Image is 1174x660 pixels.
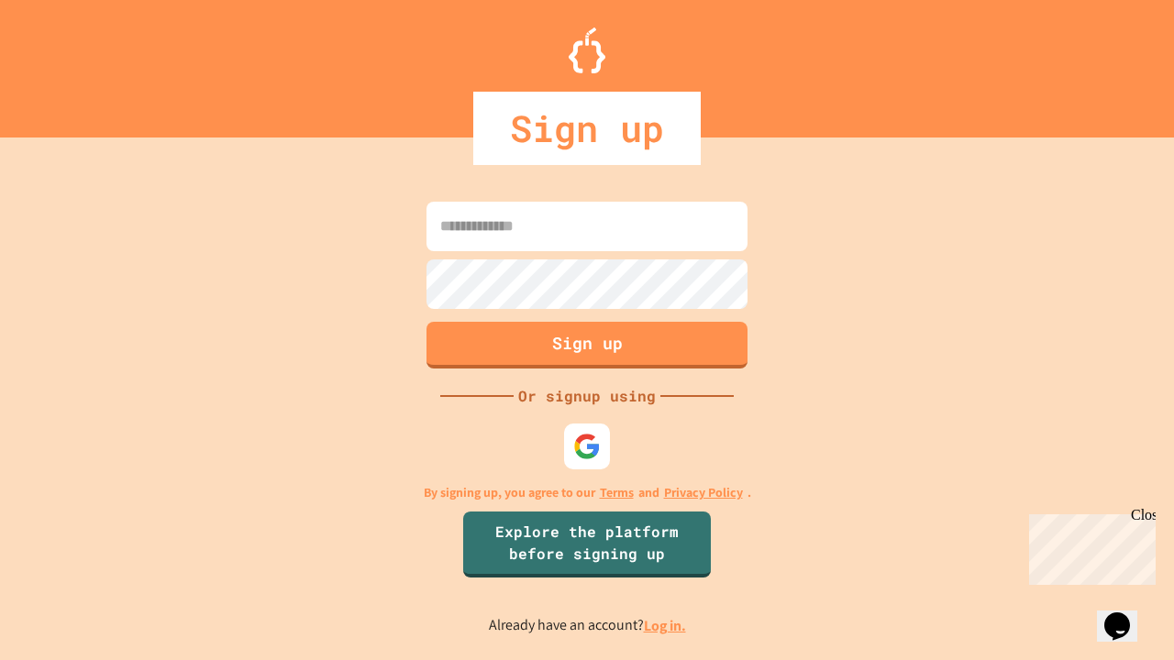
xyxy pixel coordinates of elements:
[463,511,711,577] a: Explore the platform before signing up
[424,483,751,502] p: By signing up, you agree to our and .
[600,483,634,502] a: Terms
[1097,587,1156,642] iframe: chat widget
[514,385,660,407] div: Or signup using
[569,27,605,73] img: Logo.svg
[644,616,686,635] a: Log in.
[7,7,127,116] div: Chat with us now!Close
[489,614,686,637] p: Already have an account?
[573,433,601,460] img: google-icon.svg
[473,92,701,165] div: Sign up
[664,483,743,502] a: Privacy Policy
[1022,507,1156,585] iframe: chat widget
[426,322,748,368] button: Sign up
